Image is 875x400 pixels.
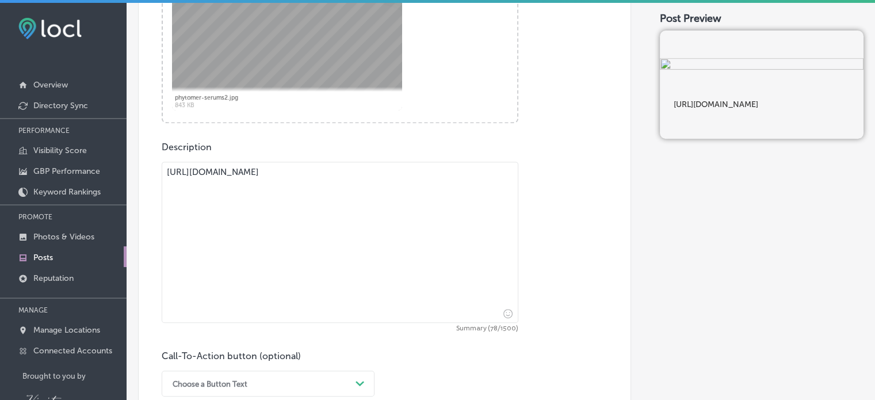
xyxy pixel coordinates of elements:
div: Choose a Button Text [173,379,247,388]
label: Description [162,142,212,153]
p: Keyword Rankings [33,187,101,197]
p: Photos & Videos [33,232,94,242]
img: fda3e92497d09a02dc62c9cd864e3231.png [18,18,82,39]
p: Posts [33,253,53,262]
div: Post Preview [660,12,863,25]
p: GBP Performance [33,166,100,176]
p: Visibility Score [33,146,87,155]
h5: [URL][DOMAIN_NAME] [674,100,850,109]
p: Overview [33,80,68,90]
p: Reputation [33,273,74,283]
p: Connected Accounts [33,346,112,356]
p: Directory Sync [33,101,88,111]
span: Insert emoji [498,306,513,321]
label: Call-To-Action button (optional) [162,351,301,361]
p: Brought to you by [22,372,127,380]
p: Manage Locations [33,325,100,335]
img: 49790e44-d8f3-41ab-945c-456d205f6561 [660,58,863,72]
textarea: [URL][DOMAIN_NAME] [162,162,518,323]
span: Summary (78/1500) [162,325,518,332]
